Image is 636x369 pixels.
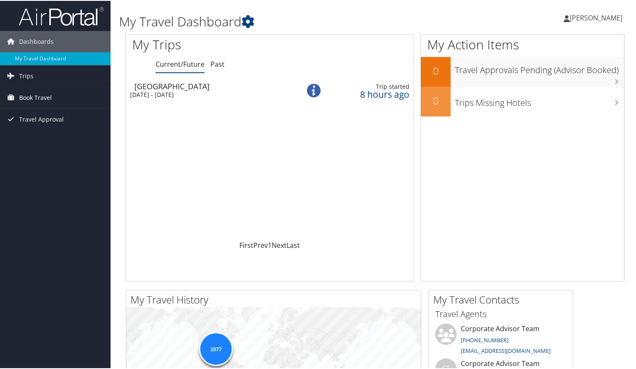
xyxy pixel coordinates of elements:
[156,59,204,68] a: Current/Future
[19,30,54,51] span: Dashboards
[268,240,272,249] a: 1
[239,240,253,249] a: First
[329,90,409,97] div: 8 hours ago
[134,82,292,89] div: [GEOGRAPHIC_DATA]
[421,56,624,86] a: 0Travel Approvals Pending (Advisor Booked)
[210,59,224,68] a: Past
[421,35,624,53] h1: My Action Items
[19,108,64,129] span: Travel Approval
[253,240,268,249] a: Prev
[329,82,409,90] div: Trip started
[461,346,551,354] a: [EMAIL_ADDRESS][DOMAIN_NAME]
[119,12,460,30] h1: My Travel Dashboard
[272,240,287,249] a: Next
[307,83,321,97] img: alert-flat-solid-info.png
[455,92,624,108] h3: Trips Missing Hotels
[19,6,104,26] img: airportal-logo.png
[421,86,624,116] a: 0Trips Missing Hotels
[433,292,573,306] h2: My Travel Contacts
[130,90,287,98] div: [DATE] - [DATE]
[199,331,233,365] div: 1077
[564,4,631,30] a: [PERSON_NAME]
[19,86,52,108] span: Book Travel
[455,59,624,75] h3: Travel Approvals Pending (Advisor Booked)
[435,307,566,319] h3: Travel Agents
[570,12,622,22] span: [PERSON_NAME]
[421,63,451,77] h2: 0
[431,323,571,358] li: Corporate Advisor Team
[421,93,451,107] h2: 0
[287,240,300,249] a: Last
[19,65,34,86] span: Trips
[131,292,421,306] h2: My Travel History
[461,335,508,343] a: [PHONE_NUMBER]
[132,35,287,53] h1: My Trips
